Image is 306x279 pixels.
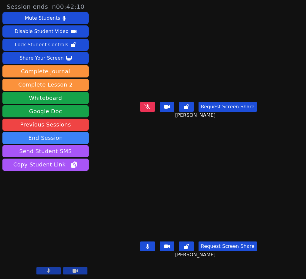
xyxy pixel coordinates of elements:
[7,2,85,11] span: Session ends in
[2,132,89,144] button: End Session
[2,39,89,51] button: Lock Student Controls
[199,102,257,112] button: Request Screen Share
[2,12,89,24] button: Mute Students
[175,112,217,119] span: [PERSON_NAME]
[2,79,89,91] button: Complete Lesson 2
[2,92,89,104] button: Whiteboard
[19,53,64,63] div: Share Your Screen
[15,40,68,50] div: Lock Student Controls
[2,119,89,131] a: Previous Sessions
[2,65,89,77] button: Complete Journal
[25,13,60,23] div: Mute Students
[199,241,257,251] button: Request Screen Share
[2,145,89,157] button: Send Student SMS
[15,27,68,36] div: Disable Student Video
[2,105,89,117] a: Google Doc
[13,160,78,169] span: Copy Student Link
[2,25,89,38] button: Disable Student Video
[175,251,217,258] span: [PERSON_NAME]
[2,52,89,64] button: Share Your Screen
[56,3,85,10] time: 00:42:10
[2,159,89,171] button: Copy Student Link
